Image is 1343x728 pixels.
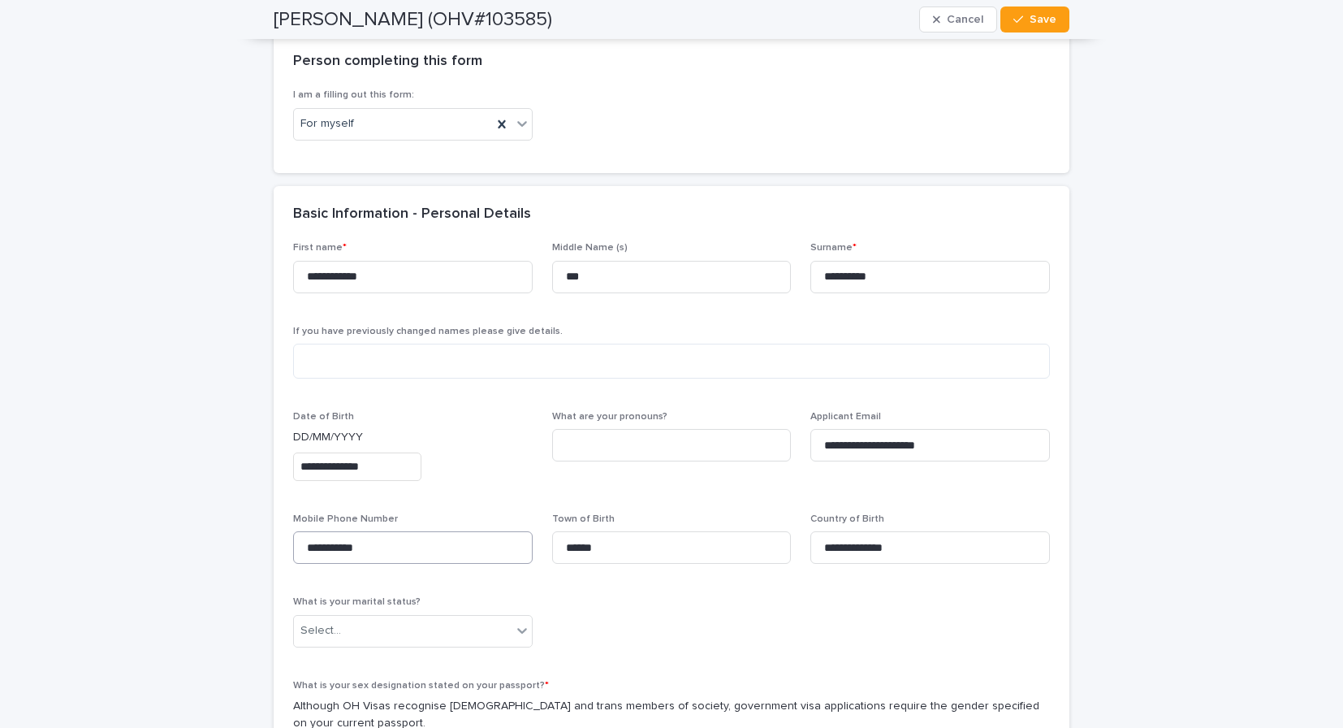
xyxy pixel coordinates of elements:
span: First name [293,243,347,253]
span: What is your sex designation stated on your passport? [293,681,549,691]
span: Date of Birth [293,412,354,422]
span: Town of Birth [552,514,615,524]
h2: Person completing this form [293,53,482,71]
h2: [PERSON_NAME] (OHV#103585) [274,8,552,32]
span: What are your pronouns? [552,412,667,422]
span: Country of Birth [810,514,884,524]
p: DD/MM/YYYY [293,429,533,446]
span: I am a filling out this form: [293,90,414,100]
button: Save [1000,6,1069,32]
span: What is your marital status? [293,597,421,607]
div: Select... [300,622,341,639]
span: Middle Name (s) [552,243,628,253]
span: Cancel [947,14,983,25]
span: Save [1030,14,1056,25]
span: If you have previously changed names please give details. [293,327,563,336]
span: Applicant Email [810,412,881,422]
button: Cancel [919,6,997,32]
span: Surname [810,243,857,253]
span: Mobile Phone Number [293,514,398,524]
span: For myself [300,115,354,132]
h2: Basic Information - Personal Details [293,206,531,223]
